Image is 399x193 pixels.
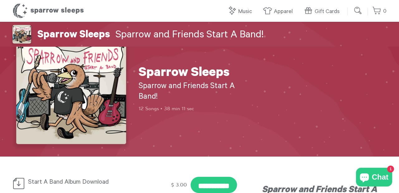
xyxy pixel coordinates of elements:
a: 0 [372,5,387,18]
a: Apparel [263,5,296,18]
p: 12 Songs • 38 min 11 sec [139,105,251,112]
span: Sparrow Sleeps [37,30,110,41]
input: Submit [352,4,364,17]
a: Music [227,5,255,18]
a: Gift Cards [304,5,343,18]
span: Sparrow and Friends Start A Band! [116,30,264,41]
div: $ 3.00 [169,179,189,191]
h1: Sparrow Sleeps [139,66,251,82]
img: Sparrow Sleeps - Sparrow and Friends Start A Band! [12,25,31,44]
img: Sparrow Sleeps - Sparrow and Friends Start A Band! [16,34,126,144]
h2: Sparrow and Friends Start A Band! [139,82,251,103]
h1: Sparrow Sleeps [12,3,84,19]
div: Start A Band Album Download [12,177,129,190]
inbox-online-store-chat: Shopify online store chat [354,168,394,188]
